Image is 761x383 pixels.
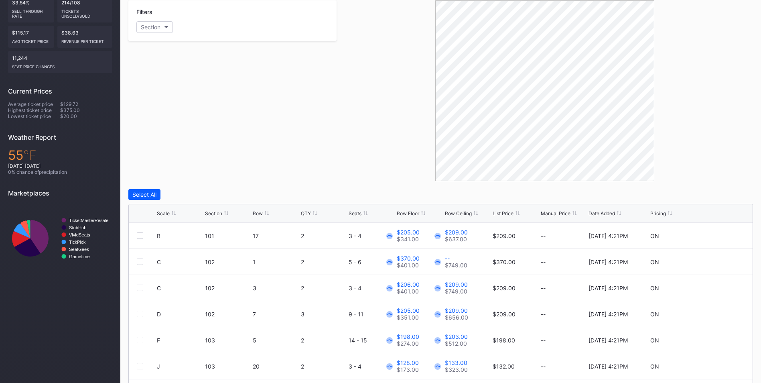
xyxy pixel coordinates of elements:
[205,259,251,265] div: 102
[445,281,468,288] div: $209.00
[445,340,468,347] div: $512.00
[8,107,60,113] div: Highest ticket price
[205,311,251,318] div: 102
[69,225,87,230] text: StubHub
[69,254,90,259] text: Gametime
[589,210,615,216] div: Date Added
[349,311,395,318] div: 9 - 11
[301,311,347,318] div: 3
[493,363,515,370] div: $132.00
[349,363,395,370] div: 3 - 4
[69,232,90,237] text: VividSeats
[69,218,108,223] text: TicketMasterResale
[349,337,395,344] div: 14 - 15
[493,285,515,291] div: $209.00
[650,363,659,370] div: ON
[8,203,112,273] svg: Chart title
[589,311,628,318] div: [DATE] 4:21PM
[541,311,587,318] div: --
[157,285,161,291] div: C
[541,232,587,239] div: --
[61,36,109,44] div: Revenue per ticket
[445,333,468,340] div: $203.00
[397,236,420,242] div: $341.00
[589,259,628,265] div: [DATE] 4:21PM
[445,366,468,373] div: $323.00
[445,288,468,295] div: $749.00
[445,236,468,242] div: $637.00
[12,6,50,18] div: Sell Through Rate
[445,210,472,216] div: Row Ceiling
[445,307,468,314] div: $209.00
[136,21,173,33] button: Section
[541,285,587,291] div: --
[8,189,112,197] div: Marketplaces
[157,363,160,370] div: J
[397,281,420,288] div: $206.00
[253,311,299,318] div: 7
[493,232,515,239] div: $209.00
[397,255,420,262] div: $370.00
[541,259,587,265] div: --
[397,307,420,314] div: $205.00
[157,210,170,216] div: Scale
[69,240,86,244] text: TickPick
[57,26,113,48] div: $38.63
[589,337,628,344] div: [DATE] 4:21PM
[493,337,515,344] div: $198.00
[397,314,420,321] div: $351.00
[301,232,347,239] div: 2
[8,87,112,95] div: Current Prices
[301,337,347,344] div: 2
[60,107,112,113] div: $375.00
[397,210,419,216] div: Row Floor
[397,229,420,236] div: $205.00
[60,101,112,107] div: $129.72
[253,210,263,216] div: Row
[541,363,587,370] div: --
[8,169,112,175] div: 0 % chance of precipitation
[397,366,419,373] div: $173.00
[157,337,160,344] div: F
[69,247,89,252] text: SeatGeek
[128,189,160,200] button: Select All
[445,314,468,321] div: $656.00
[445,255,467,262] div: --
[205,363,251,370] div: 103
[253,363,299,370] div: 20
[445,229,468,236] div: $209.00
[205,337,251,344] div: 103
[650,337,659,344] div: ON
[8,51,112,73] div: 11,244
[253,285,299,291] div: 3
[253,259,299,265] div: 1
[253,232,299,239] div: 17
[157,311,161,318] div: D
[141,24,160,31] div: Section
[349,232,395,239] div: 3 - 4
[650,285,659,291] div: ON
[650,232,659,239] div: ON
[157,259,161,265] div: C
[650,210,666,216] div: Pricing
[8,163,112,169] div: [DATE] [DATE]
[8,147,112,163] div: 55
[397,359,419,366] div: $128.00
[8,133,112,141] div: Weather Report
[493,259,515,265] div: $370.00
[650,311,659,318] div: ON
[23,147,37,163] span: ℉
[205,285,251,291] div: 102
[650,259,659,265] div: ON
[132,191,156,198] div: Select All
[397,340,419,347] div: $274.00
[349,210,361,216] div: Seats
[301,363,347,370] div: 2
[12,36,50,44] div: Avg ticket price
[61,6,109,18] div: Tickets Unsold/Sold
[445,359,468,366] div: $133.00
[349,285,395,291] div: 3 - 4
[8,26,54,48] div: $115.17
[205,210,222,216] div: Section
[541,337,587,344] div: --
